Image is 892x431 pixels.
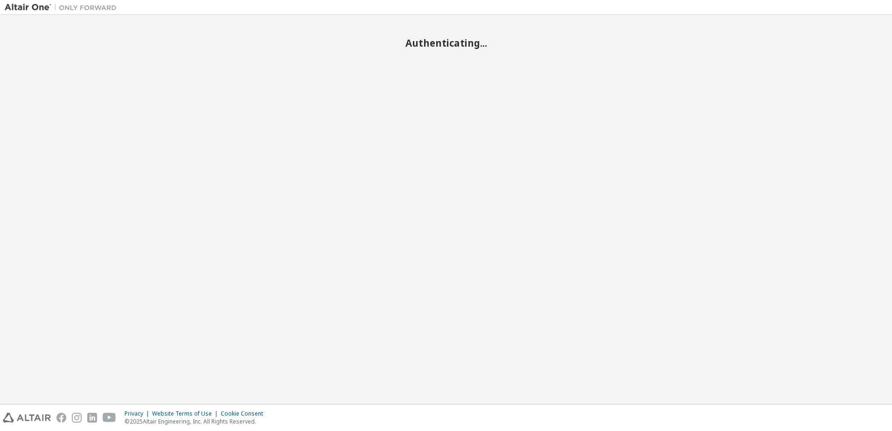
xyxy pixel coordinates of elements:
[125,417,269,425] p: © 2025 Altair Engineering, Inc. All Rights Reserved.
[5,3,121,12] img: Altair One
[5,37,887,49] h2: Authenticating...
[103,413,116,423] img: youtube.svg
[125,410,152,417] div: Privacy
[87,413,97,423] img: linkedin.svg
[72,413,82,423] img: instagram.svg
[152,410,221,417] div: Website Terms of Use
[56,413,66,423] img: facebook.svg
[221,410,269,417] div: Cookie Consent
[3,413,51,423] img: altair_logo.svg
